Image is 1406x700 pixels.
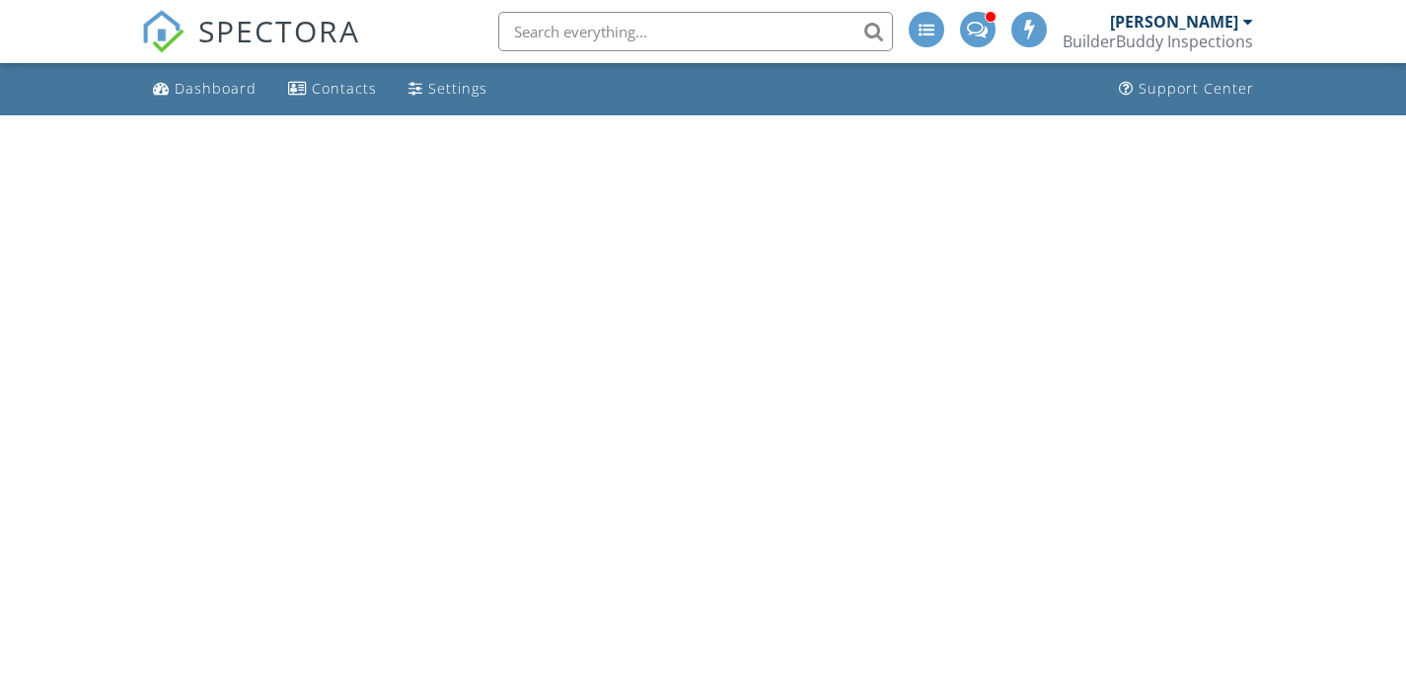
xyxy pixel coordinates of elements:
[401,71,495,107] a: Settings
[141,27,360,68] a: SPECTORA
[1139,79,1254,98] div: Support Center
[280,71,385,107] a: Contacts
[1063,32,1253,51] div: BuilderBuddy Inspections
[145,71,264,107] a: Dashboard
[1110,12,1238,32] div: [PERSON_NAME]
[1111,71,1262,107] a: Support Center
[141,10,185,53] img: The Best Home Inspection Software - Spectora
[198,10,360,51] span: SPECTORA
[312,79,377,98] div: Contacts
[175,79,257,98] div: Dashboard
[428,79,487,98] div: Settings
[498,12,893,51] input: Search everything...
